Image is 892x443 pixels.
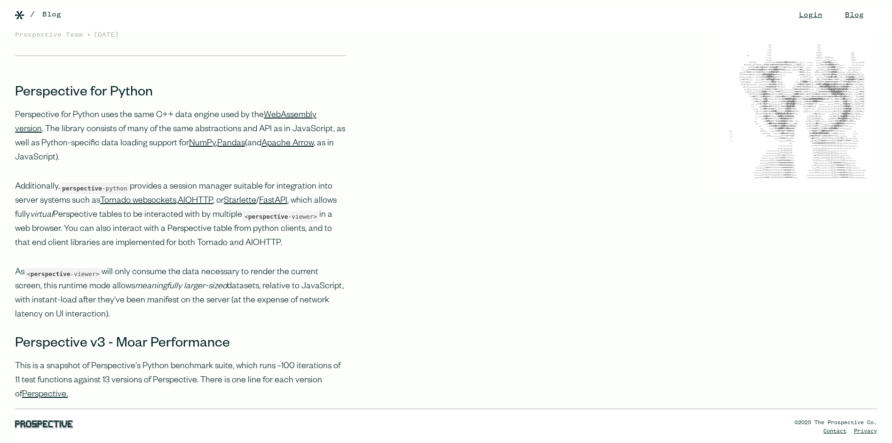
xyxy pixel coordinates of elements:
[217,139,245,149] a: Pandas
[178,197,213,206] a: AIOHTTP
[135,282,227,292] em: meaningfully larger-sized
[261,139,314,149] a: Apache Arrow
[87,29,91,40] div: •
[259,197,287,206] a: FastAPI
[42,9,61,20] a: Blog
[24,268,102,280] code: < -viewer>
[94,30,119,40] div: [DATE]
[15,111,316,134] a: WebAssembly version
[854,428,877,434] a: Privacy
[30,211,53,220] em: virtual
[15,266,346,322] p: As will only consume the data necessary to render the current screen, this runtime mode allows da...
[62,185,102,192] span: perspective
[248,213,288,220] span: perspective
[100,197,176,206] a: Tornado websockets
[189,139,216,149] a: NumPy
[30,9,35,20] div: /
[242,211,319,222] code: < -viewer>
[795,419,877,427] div: ©2025 The Prospective Co.
[823,428,846,434] a: Contact
[15,337,346,352] h3: Perspective v3 - Moar Performance
[224,197,256,206] a: Starlette
[15,86,346,101] h3: Perspective for Python
[15,180,346,251] p: Additionally, provides a session manager suitable for integration into server systems such as , ,...
[15,30,87,40] div: Prospective Team
[15,109,346,165] p: Perspective for Python uses the same C++ data engine used by the . The library consists of many o...
[60,182,130,194] code: -python
[31,270,71,277] span: perspective
[15,360,346,402] p: This is a snapshot of Perspective's Python benchmark suite, which runs ~100 iterations of 11 test...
